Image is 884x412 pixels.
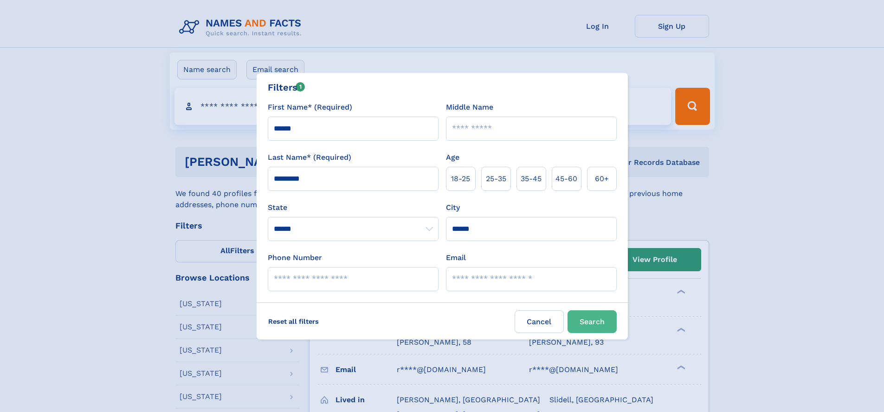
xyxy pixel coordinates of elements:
label: Age [446,152,459,163]
label: City [446,202,460,213]
span: 18‑25 [451,173,470,184]
label: Cancel [515,310,564,333]
label: First Name* (Required) [268,102,352,113]
label: State [268,202,439,213]
label: Phone Number [268,252,322,263]
button: Search [568,310,617,333]
label: Email [446,252,466,263]
span: 35‑45 [521,173,542,184]
span: 45‑60 [555,173,577,184]
span: 25‑35 [486,173,506,184]
label: Last Name* (Required) [268,152,351,163]
label: Reset all filters [262,310,325,333]
label: Middle Name [446,102,493,113]
span: 60+ [595,173,609,184]
div: Filters [268,80,305,94]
